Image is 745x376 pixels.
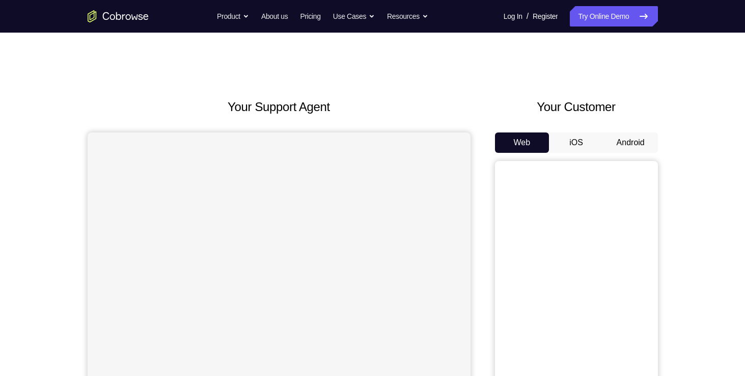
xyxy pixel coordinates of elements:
span: / [527,10,529,22]
a: About us [261,6,288,26]
button: Web [495,132,549,153]
a: Try Online Demo [570,6,657,26]
h2: Your Support Agent [88,98,471,116]
button: Use Cases [333,6,375,26]
a: Pricing [300,6,320,26]
button: Android [603,132,658,153]
button: Product [217,6,249,26]
h2: Your Customer [495,98,658,116]
a: Go to the home page [88,10,149,22]
a: Register [533,6,558,26]
a: Log In [504,6,522,26]
button: Resources [387,6,428,26]
button: iOS [549,132,603,153]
